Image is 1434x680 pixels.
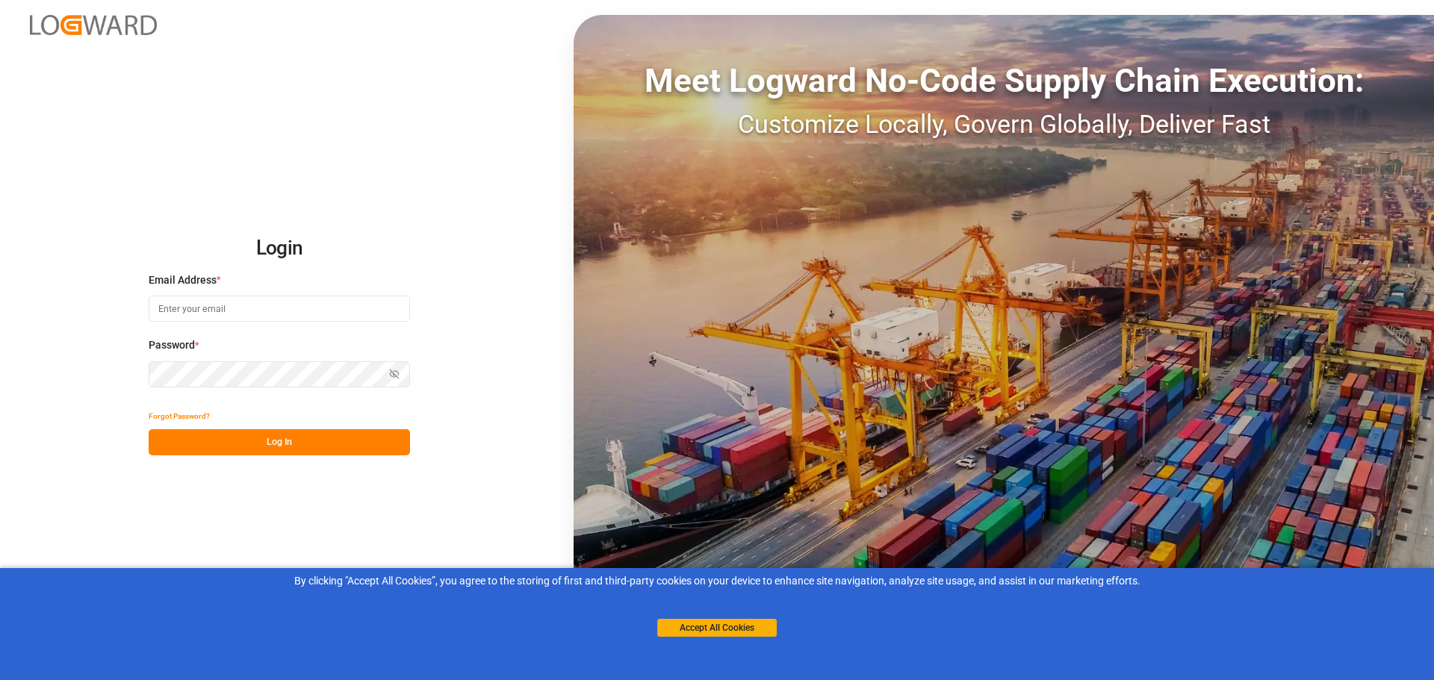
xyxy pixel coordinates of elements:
span: Password [149,337,195,353]
div: Customize Locally, Govern Globally, Deliver Fast [574,105,1434,143]
input: Enter your email [149,296,410,322]
button: Accept All Cookies [657,619,777,637]
h2: Login [149,225,410,272]
button: Log In [149,429,410,455]
img: Logward_new_orange.png [30,15,157,35]
div: Meet Logward No-Code Supply Chain Execution: [574,56,1434,105]
span: Email Address [149,272,217,288]
button: Forgot Password? [149,403,210,429]
div: By clicking "Accept All Cookies”, you agree to the storing of first and third-party cookies on yo... [10,573,1424,589]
